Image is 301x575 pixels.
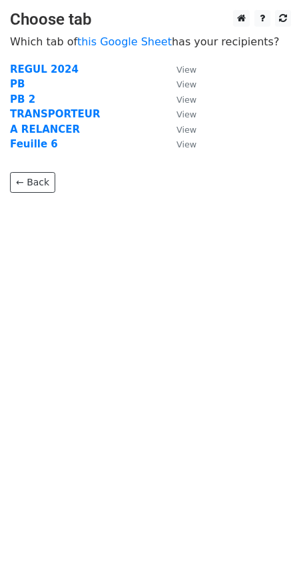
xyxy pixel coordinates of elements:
[77,35,172,48] a: this Google Sheet
[10,138,58,150] a: Feuille 6
[163,108,196,120] a: View
[10,10,291,29] h3: Choose tab
[176,139,196,149] small: View
[176,65,196,75] small: View
[10,63,79,75] a: REGUL 2024
[176,79,196,89] small: View
[176,109,196,119] small: View
[163,93,196,105] a: View
[163,138,196,150] a: View
[176,95,196,105] small: View
[10,123,80,135] a: A RELANCER
[176,125,196,135] small: View
[10,93,35,105] a: PB 2
[163,78,196,90] a: View
[10,172,55,193] a: ← Back
[10,78,25,90] a: PB
[163,123,196,135] a: View
[163,63,196,75] a: View
[10,108,101,120] a: TRANSPORTEUR
[10,35,291,49] p: Which tab of has your recipients?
